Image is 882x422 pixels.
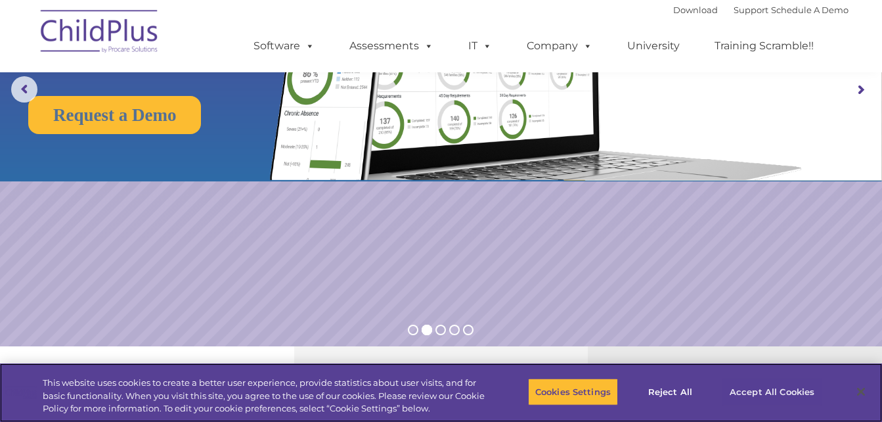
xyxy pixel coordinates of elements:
a: University [614,33,693,59]
button: Reject All [629,378,711,406]
a: Training Scramble!! [701,33,827,59]
a: Assessments [336,33,447,59]
font: | [673,5,849,15]
a: Request a Demo [28,96,201,134]
a: Support [734,5,768,15]
a: Schedule A Demo [771,5,849,15]
a: Company [514,33,606,59]
a: Software [240,33,328,59]
button: Accept All Cookies [722,378,822,406]
button: Cookies Settings [528,378,618,406]
div: This website uses cookies to create a better user experience, provide statistics about user visit... [43,377,485,415]
button: Close [847,377,875,406]
a: Download [673,5,718,15]
a: IT [455,33,505,59]
img: ChildPlus by Procare Solutions [34,1,165,66]
span: Phone number [183,141,238,151]
span: Last name [183,87,223,97]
